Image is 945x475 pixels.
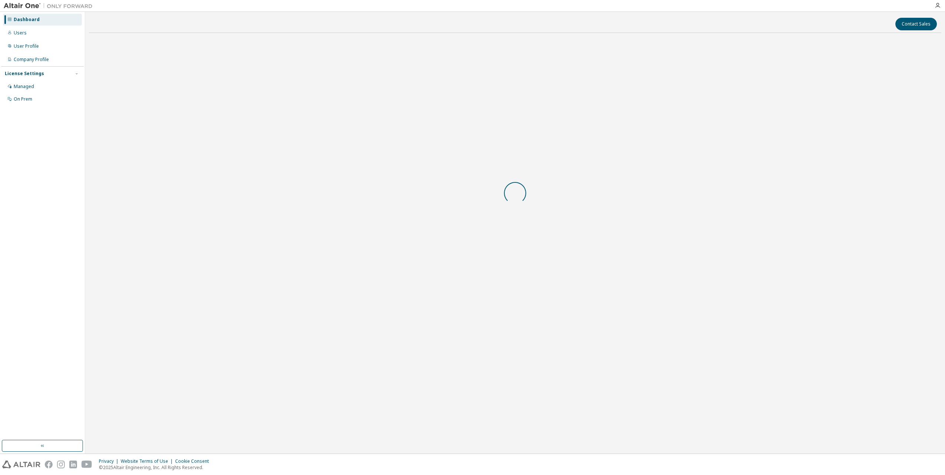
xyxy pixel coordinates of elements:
img: facebook.svg [45,461,53,468]
div: Privacy [99,458,121,464]
div: Dashboard [14,17,40,23]
div: Website Terms of Use [121,458,175,464]
button: Contact Sales [895,18,937,30]
div: Company Profile [14,57,49,63]
p: © 2025 Altair Engineering, Inc. All Rights Reserved. [99,464,213,471]
img: instagram.svg [57,461,65,468]
img: youtube.svg [81,461,92,468]
div: Cookie Consent [175,458,213,464]
div: User Profile [14,43,39,49]
div: License Settings [5,71,44,77]
div: Managed [14,84,34,90]
div: Users [14,30,27,36]
img: linkedin.svg [69,461,77,468]
img: Altair One [4,2,96,10]
img: altair_logo.svg [2,461,40,468]
div: On Prem [14,96,32,102]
